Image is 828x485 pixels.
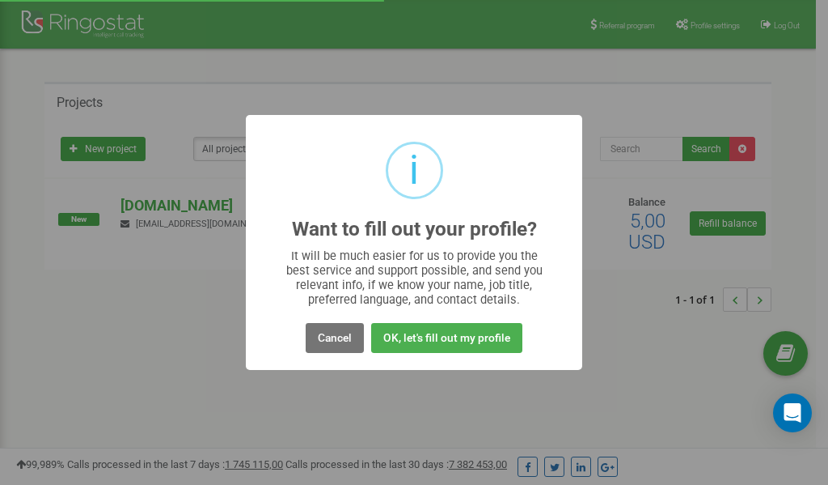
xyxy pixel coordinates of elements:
[773,394,812,432] div: Open Intercom Messenger
[409,144,419,197] div: i
[371,323,522,353] button: OK, let's fill out my profile
[278,249,551,307] div: It will be much easier for us to provide you the best service and support possible, and send you ...
[306,323,364,353] button: Cancel
[292,219,537,240] h2: Want to fill out your profile?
